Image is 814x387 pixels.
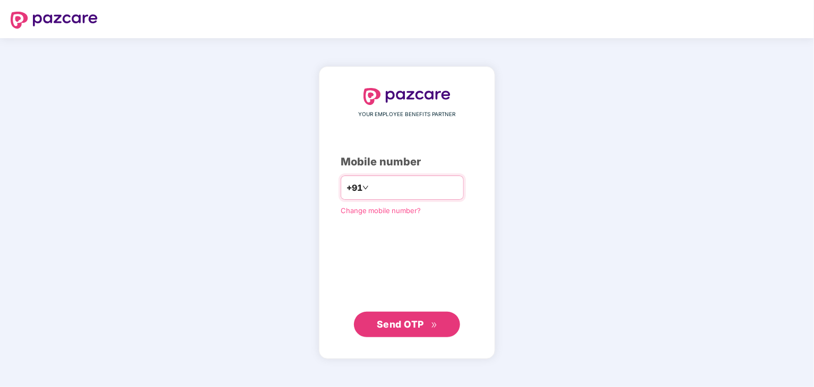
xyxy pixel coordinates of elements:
[431,322,438,329] span: double-right
[341,206,421,215] a: Change mobile number?
[341,154,473,170] div: Mobile number
[363,88,451,105] img: logo
[11,12,98,29] img: logo
[347,181,362,195] span: +91
[362,184,369,191] span: down
[354,312,460,337] button: Send OTPdouble-right
[359,110,456,119] span: YOUR EMPLOYEE BENEFITS PARTNER
[377,319,424,330] span: Send OTP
